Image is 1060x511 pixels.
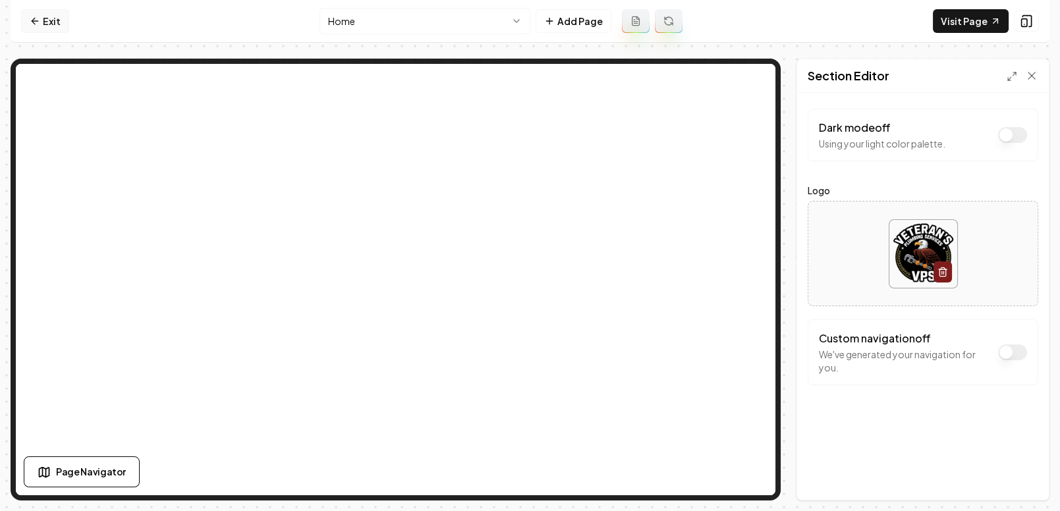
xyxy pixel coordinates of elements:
img: image [889,220,957,288]
label: Custom navigation off [819,331,931,345]
label: Dark mode off [819,121,891,134]
label: Logo [808,182,1038,198]
p: Using your light color palette. [819,137,945,150]
button: Regenerate page [655,9,683,33]
h2: Section Editor [808,67,889,85]
p: We've generated your navigation for you. [819,348,991,374]
a: Visit Page [933,9,1009,33]
span: Page Navigator [56,465,126,479]
button: Add admin page prompt [622,9,650,33]
a: Exit [21,9,69,33]
button: Page Navigator [24,456,140,487]
button: Add Page [536,9,611,33]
